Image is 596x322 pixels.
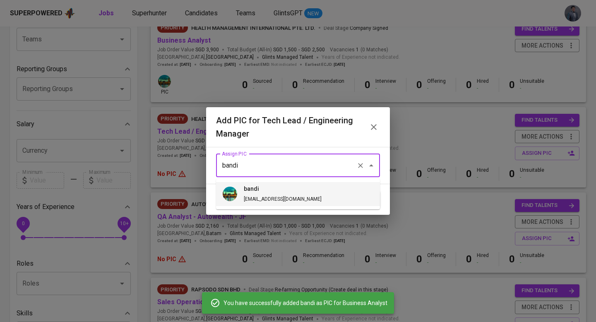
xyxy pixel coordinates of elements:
[244,185,322,194] h6: bandi
[216,114,361,140] h6: Add PIC for Tech Lead / Engineering Manager
[223,187,237,201] img: a5d44b89-0c59-4c54-99d0-a63b29d42bd3.jpg
[365,160,377,171] button: Close
[223,299,387,307] span: You have successfully added bandi as PIC for Business Analyst
[244,196,322,202] span: [EMAIL_ADDRESS][DOMAIN_NAME]
[355,160,366,171] button: Clear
